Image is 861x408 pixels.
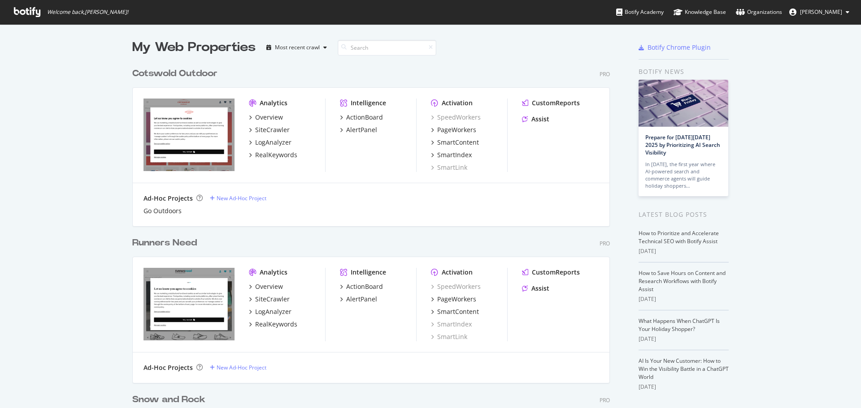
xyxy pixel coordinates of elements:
[351,268,386,277] div: Intelligence
[522,284,549,293] a: Assist
[600,70,610,78] div: Pro
[522,268,580,277] a: CustomReports
[522,99,580,107] a: CustomReports
[249,320,297,329] a: RealKeywords
[210,194,266,202] a: New Ad-Hoc Project
[782,5,857,19] button: [PERSON_NAME]
[437,307,479,316] div: SmartContent
[431,163,467,172] a: SmartLink
[442,268,473,277] div: Activation
[255,138,291,147] div: LogAnalyzer
[431,307,479,316] a: SmartContent
[442,99,473,107] div: Activation
[249,282,283,291] a: Overview
[639,80,728,127] img: Prepare for Black Friday 2025 by Prioritizing AI Search Visibility
[340,125,377,134] a: AlertPanel
[249,295,290,304] a: SiteCrawler
[255,307,291,316] div: LogAnalyzer
[249,138,291,147] a: LogAnalyzer
[210,364,266,371] a: New Ad-Hoc Project
[255,282,283,291] div: Overview
[338,40,436,56] input: Search
[275,45,320,50] div: Most recent crawl
[143,363,193,372] div: Ad-Hoc Projects
[639,295,729,303] div: [DATE]
[340,113,383,122] a: ActionBoard
[255,150,297,159] div: RealKeywords
[340,282,383,291] a: ActionBoard
[437,295,476,304] div: PageWorkers
[532,268,580,277] div: CustomReports
[346,113,383,122] div: ActionBoard
[346,125,377,134] div: AlertPanel
[263,40,330,55] button: Most recent crawl
[639,229,719,245] a: How to Prioritize and Accelerate Technical SEO with Botify Assist
[143,268,235,340] img: https://www.runnersneed.com/
[143,206,182,215] a: Go Outdoors
[437,150,472,159] div: SmartIndex
[143,99,235,171] img: https://www.cotswoldoutdoor.com
[132,236,197,249] div: Runners Need
[132,39,256,56] div: My Web Properties
[522,115,549,124] a: Assist
[47,9,128,16] span: Welcome back, [PERSON_NAME] !
[639,383,729,391] div: [DATE]
[431,138,479,147] a: SmartContent
[531,284,549,293] div: Assist
[532,99,580,107] div: CustomReports
[431,113,481,122] a: SpeedWorkers
[217,194,266,202] div: New Ad-Hoc Project
[648,43,711,52] div: Botify Chrome Plugin
[346,282,383,291] div: ActionBoard
[249,113,283,122] a: Overview
[639,317,720,333] a: What Happens When ChatGPT Is Your Holiday Shopper?
[616,8,664,17] div: Botify Academy
[639,67,729,77] div: Botify news
[132,67,221,80] a: Cotswold Outdoor
[255,295,290,304] div: SiteCrawler
[639,43,711,52] a: Botify Chrome Plugin
[255,113,283,122] div: Overview
[260,268,287,277] div: Analytics
[143,194,193,203] div: Ad-Hoc Projects
[639,357,729,381] a: AI Is Your New Customer: How to Win the Visibility Battle in a ChatGPT World
[132,393,209,406] a: Snow and Rock
[639,269,726,293] a: How to Save Hours on Content and Research Workflows with Botify Assist
[217,364,266,371] div: New Ad-Hoc Project
[431,320,472,329] a: SmartIndex
[437,138,479,147] div: SmartContent
[600,396,610,404] div: Pro
[249,307,291,316] a: LogAnalyzer
[639,247,729,255] div: [DATE]
[431,150,472,159] a: SmartIndex
[639,210,729,219] div: Latest Blog Posts
[645,133,720,156] a: Prepare for [DATE][DATE] 2025 by Prioritizing AI Search Visibility
[351,99,386,107] div: Intelligence
[132,236,200,249] a: Runners Need
[346,295,377,304] div: AlertPanel
[340,295,377,304] a: AlertPanel
[255,125,290,134] div: SiteCrawler
[645,161,722,189] div: In [DATE], the first year where AI-powered search and commerce agents will guide holiday shoppers…
[431,332,467,341] a: SmartLink
[437,125,476,134] div: PageWorkers
[431,282,481,291] a: SpeedWorkers
[260,99,287,107] div: Analytics
[431,125,476,134] a: PageWorkers
[674,8,726,17] div: Knowledge Base
[255,320,297,329] div: RealKeywords
[800,8,842,16] span: Rebecca Green
[249,150,297,159] a: RealKeywords
[132,67,217,80] div: Cotswold Outdoor
[736,8,782,17] div: Organizations
[132,393,205,406] div: Snow and Rock
[639,335,729,343] div: [DATE]
[431,295,476,304] a: PageWorkers
[600,240,610,247] div: Pro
